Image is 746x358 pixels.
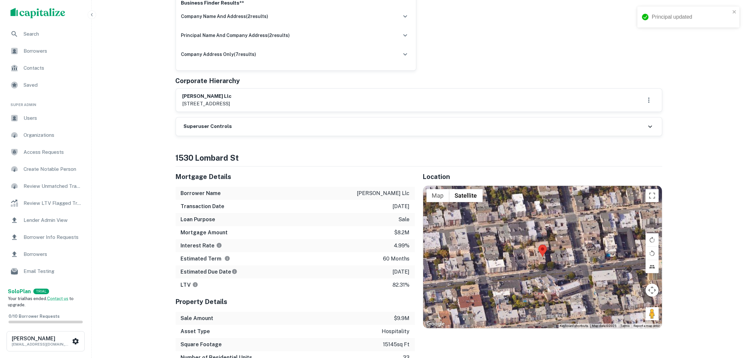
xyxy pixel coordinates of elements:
button: Drag Pegman onto the map to open Street View [646,307,659,320]
p: [DATE] [393,203,410,210]
svg: The interest rates displayed on the website are for informational purposes only and may be report... [216,242,222,248]
h6: Interest Rate [181,242,222,250]
h6: LTV [181,281,198,289]
svg: LTVs displayed on the website are for informational purposes only and may be reported incorrectly... [192,282,198,288]
p: [STREET_ADDRESS] [182,100,232,108]
a: Email Testing [5,263,86,279]
button: Rotate map clockwise [646,233,659,246]
h5: Corporate Hierarchy [176,76,240,86]
span: Borrowers [24,250,82,258]
a: Report a map error [634,324,660,328]
span: Borrower Info Requests [24,233,82,241]
p: $9.9m [394,314,410,322]
iframe: Chat Widget [713,306,746,337]
button: Tilt map [646,260,659,273]
a: Borrowers [5,246,86,262]
button: close [732,9,737,15]
a: Borrower Info Requests [5,229,86,245]
img: Google [425,320,446,328]
span: Search [24,30,82,38]
p: sale [399,216,410,224]
p: $8.2m [394,229,410,237]
button: Toggle fullscreen view [646,189,659,202]
h6: [PERSON_NAME] [12,336,71,341]
button: [PERSON_NAME][EMAIL_ADDRESS][DOMAIN_NAME] [7,331,85,351]
span: Lender Admin View [24,216,82,224]
p: 15145 sq ft [383,341,410,349]
p: 82.31% [393,281,410,289]
button: Rotate map counterclockwise [646,247,659,260]
a: Saved [5,77,86,93]
span: Review LTV Flagged Transactions [24,199,82,207]
a: Access Requests [5,144,86,160]
a: Lender Admin View [5,212,86,228]
span: Contacts [24,64,82,72]
h6: Borrower Name [181,189,221,197]
span: Users [24,114,82,122]
h6: Estimated Due Date [181,268,237,276]
span: Organizations [24,131,82,139]
div: Principal updated [652,13,730,21]
h6: Sale Amount [181,314,214,322]
button: Show satellite imagery [449,189,483,202]
h6: Mortgage Amount [181,229,228,237]
h5: Mortgage Details [176,172,415,182]
span: Review Unmatched Transactions [24,182,82,190]
h6: company address only ( 7 results) [181,51,256,58]
h5: Location [423,172,662,182]
a: Review LTV Flagged Transactions [5,195,86,211]
svg: Estimate is based on a standard schedule for this type of loan. [232,269,237,275]
a: Terms (opens in new tab) [621,324,630,328]
button: Show street map [426,189,449,202]
span: Borrowers [24,47,82,55]
h6: Transaction Date [181,203,225,210]
button: Keyboard shortcuts [560,324,588,328]
a: Contact us [47,296,68,301]
a: Create Notable Person [5,161,86,177]
a: Open this area in Google Maps (opens a new window) [425,320,446,328]
span: Create Notable Person [24,165,82,173]
h5: Property Details [176,297,415,307]
h6: principal name and company address ( 2 results) [181,32,290,39]
span: Access Requests [24,148,82,156]
h6: Loan Purpose [181,216,216,224]
span: Your trial has ended. to upgrade. [8,296,74,308]
button: Map camera controls [646,284,659,297]
p: 4.99% [394,242,410,250]
p: 60 months [383,255,410,263]
a: Organizations [5,127,86,143]
a: SoloPlan [8,288,31,295]
h6: company name and address ( 2 results) [181,13,269,20]
div: TRIAL [33,289,49,294]
h6: Asset Type [181,328,210,335]
p: [PERSON_NAME] llc [357,189,410,197]
span: Email Testing [24,267,82,275]
a: Review Unmatched Transactions [5,178,86,194]
a: Users [5,110,86,126]
h6: Estimated Term [181,255,230,263]
a: Borrowers [5,43,86,59]
h6: Superuser Controls [184,123,232,130]
span: Saved [24,81,82,89]
p: [EMAIL_ADDRESS][DOMAIN_NAME] [12,341,71,347]
li: Super Admin [5,94,86,110]
div: Search [5,26,86,42]
h6: [PERSON_NAME] llc [182,93,232,100]
svg: Term is based on a standard schedule for this type of loan. [224,256,230,261]
p: [DATE] [393,268,410,276]
h4: 1530 lombard st [176,152,662,164]
a: Email Analytics [5,280,86,296]
a: Contacts [5,60,86,76]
